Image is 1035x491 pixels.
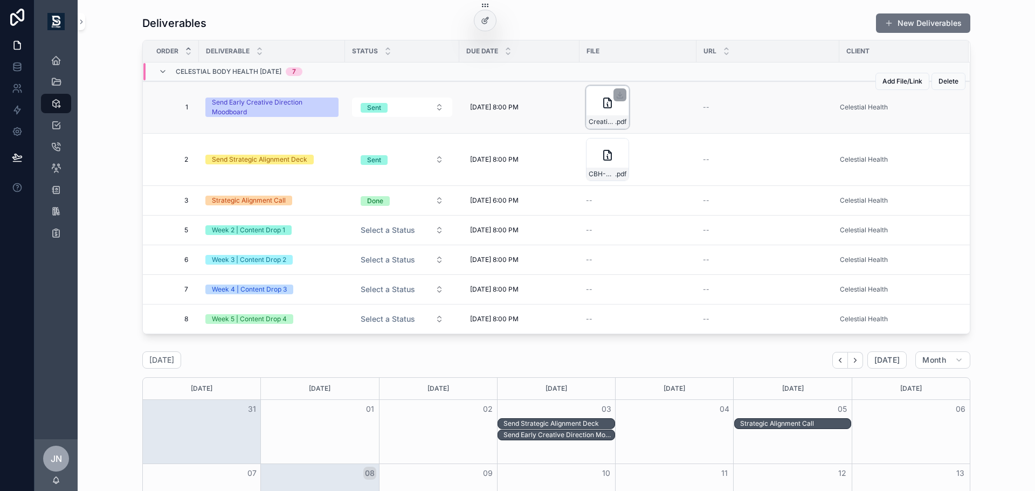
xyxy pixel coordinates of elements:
[51,452,62,465] span: JN
[470,196,519,205] span: [DATE] 6:00 PM
[34,43,78,257] div: scrollable content
[361,314,415,324] span: Select a Status
[836,403,849,416] button: 05
[954,467,967,480] button: 13
[352,309,452,329] button: Select Button
[363,403,376,416] button: 01
[703,196,709,205] span: --
[615,117,626,126] span: .pdf
[352,280,452,299] button: Select Button
[160,196,188,205] span: 3
[703,315,709,323] span: --
[586,255,592,264] span: --
[846,47,870,56] span: Client
[840,196,888,205] a: Celestial Health
[840,226,888,234] a: Celestial Health
[703,285,709,294] span: --
[206,47,250,56] span: Deliverable
[466,47,498,56] span: Due Date
[586,226,592,234] span: --
[740,419,851,428] div: Strategic Alignment Call
[735,378,850,399] div: [DATE]
[352,220,452,240] button: Select Button
[352,191,452,210] button: Select Button
[589,170,615,178] span: CBH-Strategic-Alignment-Deck
[840,255,888,264] a: Celestial Health
[600,467,613,480] button: 10
[176,67,281,76] span: Celestial Body Health [DATE]
[361,284,415,295] span: Select a Status
[840,315,888,323] a: Celestial Health
[361,225,415,236] span: Select a Status
[367,196,383,206] div: Done
[142,16,206,31] h1: Deliverables
[481,467,494,480] button: 09
[503,430,614,440] div: Send Early Creative Direction Moodboard
[503,419,614,428] div: Send Strategic Alignment Deck
[874,355,900,365] span: [DATE]
[718,467,731,480] button: 11
[703,47,716,56] span: URL
[363,467,376,480] button: 08
[875,73,929,90] button: Add File/Link
[160,255,188,264] span: 6
[352,250,452,269] button: Select Button
[586,285,592,294] span: --
[212,314,287,324] div: Week 5 | Content Drop 4
[703,255,709,264] span: --
[931,73,965,90] button: Delete
[212,98,332,117] div: Send Early Creative Direction Moodboard
[212,285,287,294] div: Week 4 | Content Drop 3
[586,315,592,323] span: --
[703,155,709,164] span: --
[292,67,296,76] div: 7
[840,103,888,112] a: Celestial Health
[263,378,377,399] div: [DATE]
[922,355,946,365] span: Month
[361,254,415,265] span: Select a Status
[586,196,592,205] span: --
[718,403,731,416] button: 04
[876,13,970,33] button: New Deliverables
[352,98,452,117] button: Select Button
[367,103,381,113] div: Sent
[156,47,178,56] span: Order
[470,155,519,164] span: [DATE] 8:00 PM
[617,378,732,399] div: [DATE]
[615,170,626,178] span: .pdf
[212,255,286,265] div: Week 3 | Content Drop 2
[160,315,188,323] span: 8
[840,285,888,294] a: Celestial Health
[470,226,519,234] span: [DATE] 8:00 PM
[703,226,709,234] span: --
[854,378,968,399] div: [DATE]
[503,431,614,439] div: Send Early Creative Direction Moodboard
[586,47,599,56] span: File
[212,225,285,235] div: Week 2 | Content Drop 1
[367,155,381,165] div: Sent
[499,378,613,399] div: [DATE]
[470,315,519,323] span: [DATE] 8:00 PM
[352,47,378,56] span: Status
[503,419,614,428] div: Send Strategic Alignment Deck
[245,467,258,480] button: 07
[939,77,958,86] span: Delete
[245,403,258,416] button: 31
[882,77,922,86] span: Add File/Link
[840,155,888,164] a: Celestial Health
[589,117,615,126] span: Creative_MoodBoard_Final
[352,150,452,169] button: Select Button
[381,378,495,399] div: [DATE]
[740,419,851,428] div: Strategic Alignment Call
[848,352,863,369] button: Next
[481,403,494,416] button: 02
[160,226,188,234] span: 5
